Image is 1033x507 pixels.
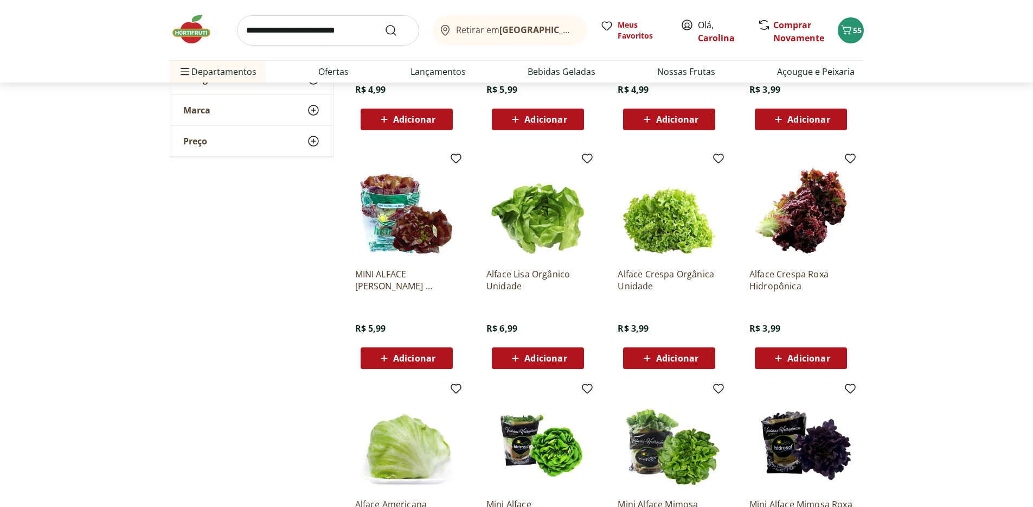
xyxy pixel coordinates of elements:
[749,156,852,259] img: Alface Crespa Roxa Hidropônica
[787,354,830,363] span: Adicionar
[749,84,780,96] span: R$ 3,99
[183,105,210,116] span: Marca
[361,347,453,369] button: Adicionar
[355,156,458,259] img: MINI ALFACE LISA ROXA HIDROSOL
[170,95,333,125] button: Marca
[623,347,715,369] button: Adicionar
[492,347,584,369] button: Adicionar
[618,268,721,292] a: Alface Crespa Orgânica Unidade
[524,354,567,363] span: Adicionar
[623,109,715,130] button: Adicionar
[749,386,852,490] img: Mini Alface Mimosa Roxa Hidrosol
[528,65,595,78] a: Bebidas Geladas
[787,115,830,124] span: Adicionar
[656,115,698,124] span: Adicionar
[853,25,862,35] span: 55
[698,18,746,45] span: Olá,
[657,65,715,78] a: Nossas Frutas
[183,136,207,147] span: Preço
[773,19,824,44] a: Comprar Novamente
[178,59,256,85] span: Departamentos
[618,20,668,41] span: Meus Favoritos
[755,347,847,369] button: Adicionar
[486,156,589,259] img: Alface Lisa Orgânico Unidade
[355,386,458,490] img: Alface Americana Orgânica Bandeja
[384,24,410,37] button: Submit Search
[318,65,349,78] a: Ofertas
[486,268,589,292] a: Alface Lisa Orgânico Unidade
[486,322,517,334] span: R$ 6,99
[355,322,386,334] span: R$ 5,99
[486,386,589,490] img: Mini Alface Lisa Hidrosol
[492,109,584,130] button: Adicionar
[600,20,668,41] a: Meus Favoritos
[361,109,453,130] button: Adicionar
[237,15,419,46] input: search
[656,354,698,363] span: Adicionar
[499,24,682,36] b: [GEOGRAPHIC_DATA]/[GEOGRAPHIC_DATA]
[755,109,847,130] button: Adicionar
[698,32,735,44] a: Carolina
[838,17,864,43] button: Carrinho
[432,15,587,46] button: Retirar em[GEOGRAPHIC_DATA]/[GEOGRAPHIC_DATA]
[355,84,386,96] span: R$ 4,99
[749,322,780,334] span: R$ 3,99
[170,126,333,156] button: Preço
[170,13,224,46] img: Hortifruti
[618,84,649,96] span: R$ 4,99
[618,322,649,334] span: R$ 3,99
[355,268,458,292] a: MINI ALFACE [PERSON_NAME] HIDROSOL
[410,65,466,78] a: Lançamentos
[486,84,517,96] span: R$ 5,99
[618,156,721,259] img: Alface Crespa Orgânica Unidade
[618,386,721,490] img: Mini Alface Mimosa Hidrosol
[777,65,855,78] a: Açougue e Peixaria
[749,268,852,292] a: Alface Crespa Roxa Hidropônica
[524,115,567,124] span: Adicionar
[393,354,435,363] span: Adicionar
[393,115,435,124] span: Adicionar
[178,59,191,85] button: Menu
[456,25,576,35] span: Retirar em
